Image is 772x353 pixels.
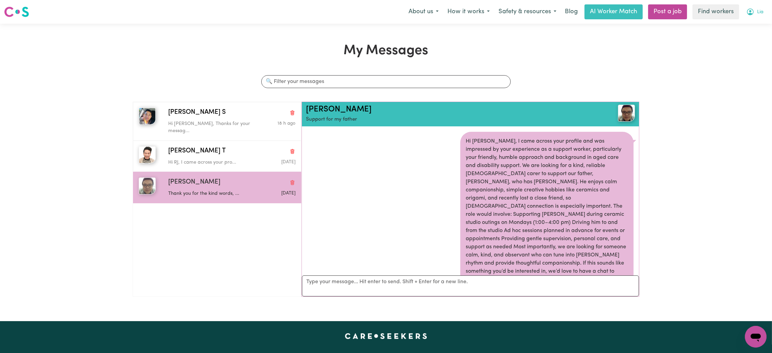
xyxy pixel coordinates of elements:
[289,108,295,117] button: Delete conversation
[460,132,634,289] div: Hi [PERSON_NAME], I came across your profile and was impressed by your experience as a support wo...
[133,102,301,141] button: Ashley Jed S[PERSON_NAME] SDelete conversationHi [PERSON_NAME], Thanks for your messag...Message ...
[139,146,156,163] img: Honorato T
[168,120,253,135] p: Hi [PERSON_NAME], Thanks for your messag...
[168,146,226,156] span: [PERSON_NAME] T
[494,5,561,19] button: Safety & resources
[133,43,639,59] h1: My Messages
[133,172,301,203] button: Carl Vincent G[PERSON_NAME]Delete conversationThank you for the kind words, ...Message sent on Se...
[757,8,764,16] span: Lia
[692,4,739,19] a: Find workers
[4,6,29,18] img: Careseekers logo
[289,178,295,187] button: Delete conversation
[648,4,687,19] a: Post a job
[133,141,301,172] button: Honorato T[PERSON_NAME] TDelete conversationHi RJ, I came across your pro...Message sent on Septe...
[4,4,29,20] a: Careseekers logo
[168,159,253,166] p: Hi RJ, I came across your pro...
[168,108,226,118] span: [PERSON_NAME] S
[168,178,220,187] span: [PERSON_NAME]
[278,121,295,126] span: Message sent on September 0, 2025
[289,147,295,155] button: Delete conversation
[443,5,494,19] button: How it works
[168,190,253,198] p: Thank you for the kind words, ...
[580,105,635,122] a: Carl Vincent G
[139,178,156,194] img: Carl Vincent G
[584,4,643,19] a: AI Worker Match
[404,5,443,19] button: About us
[618,105,635,122] img: View Carl Vincent G's profile
[306,116,580,124] p: Support for my father
[345,333,427,339] a: Careseekers home page
[281,191,295,195] span: Message sent on September 6, 2025
[306,105,372,113] a: [PERSON_NAME]
[561,4,582,19] a: Blog
[745,326,767,348] iframe: Button to launch messaging window, conversation in progress
[139,108,156,125] img: Ashley Jed S
[742,5,768,19] button: My Account
[261,75,510,88] input: 🔍 Filter your messages
[281,160,295,164] span: Message sent on September 0, 2025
